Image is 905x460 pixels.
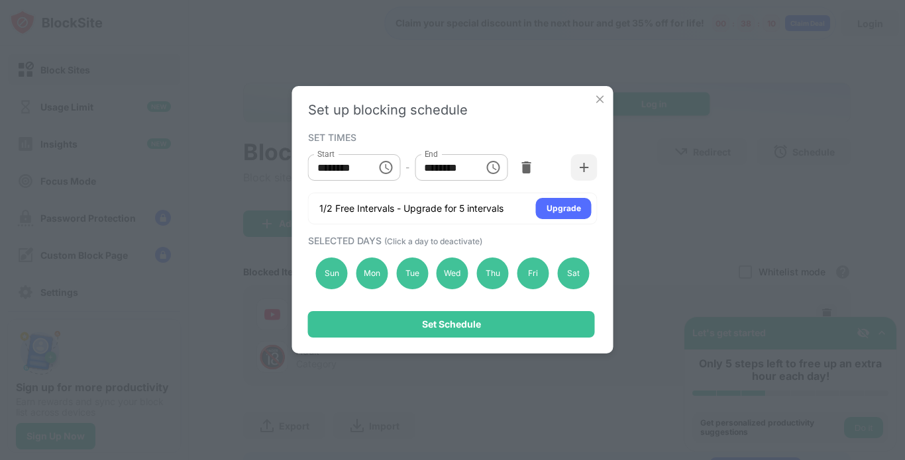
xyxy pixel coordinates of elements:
[594,93,607,106] img: x-button.svg
[557,257,589,289] div: Sat
[316,257,348,289] div: Sun
[437,257,468,289] div: Wed
[319,202,504,215] div: 1/2 Free Intervals - Upgrade for 5 intervals
[356,257,388,289] div: Mon
[547,202,581,215] div: Upgrade
[396,257,428,289] div: Tue
[308,235,594,246] div: SELECTED DAYS
[405,160,409,175] div: -
[477,257,509,289] div: Thu
[517,257,549,289] div: Fri
[308,102,598,118] div: Set up blocking schedule
[422,319,481,330] div: Set Schedule
[372,154,399,181] button: Choose time, selected time is 10:00 AM
[480,154,506,181] button: Choose time, selected time is 1:00 PM
[424,148,438,160] label: End
[384,236,482,246] span: (Click a day to deactivate)
[308,132,594,142] div: SET TIMES
[317,148,335,160] label: Start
